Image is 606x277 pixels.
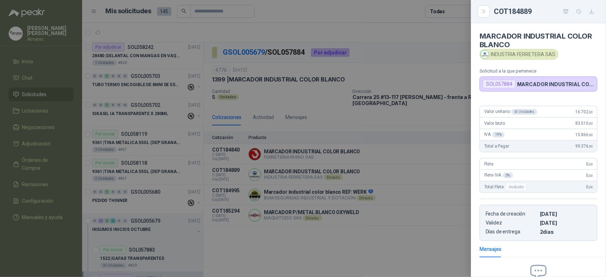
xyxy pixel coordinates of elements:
div: INDUSTRIA FERRETERA SAS [480,49,559,60]
span: Valor bruto [484,121,505,126]
p: [DATE] [540,211,591,217]
span: 0 [586,173,593,178]
div: SOL057884 [483,80,516,88]
span: ,00 [589,110,593,114]
span: 83.510 [575,121,593,126]
div: 19 % [492,132,505,138]
span: IVA [484,132,505,138]
div: Incluido [505,183,527,191]
span: 0 [586,162,593,167]
span: ,90 [589,133,593,137]
div: Mensajes [480,245,501,253]
p: Fecha de creación [486,211,537,217]
span: Valor unitario [484,109,537,115]
p: Solicitud a la que pertenece [480,68,597,74]
p: [DATE] [540,220,591,226]
div: x 5 Unidades [511,109,537,115]
div: 0 % [503,173,513,178]
p: MARCADOR INDUSTRIAL COLOR BLANCO [517,81,594,87]
span: 99.376 [575,144,593,149]
p: Días de entrega [486,229,537,235]
span: ,00 [589,122,593,125]
span: 16.702 [575,109,593,114]
span: Flete IVA [484,173,513,178]
h4: MARCADOR INDUSTRIAL COLOR BLANCO [480,32,597,49]
span: Total Flete [484,183,528,191]
span: 15.866 [575,132,593,137]
span: ,90 [589,144,593,148]
button: Close [480,7,488,16]
p: 2 dias [540,229,591,235]
span: ,00 [589,185,593,189]
img: Company Logo [481,50,489,58]
span: ,00 [589,162,593,166]
span: ,00 [589,174,593,178]
span: Flete [484,162,494,167]
span: 0 [586,184,593,189]
p: Validez [486,220,537,226]
div: COT184889 [494,6,597,17]
span: Total a Pagar [484,144,509,149]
